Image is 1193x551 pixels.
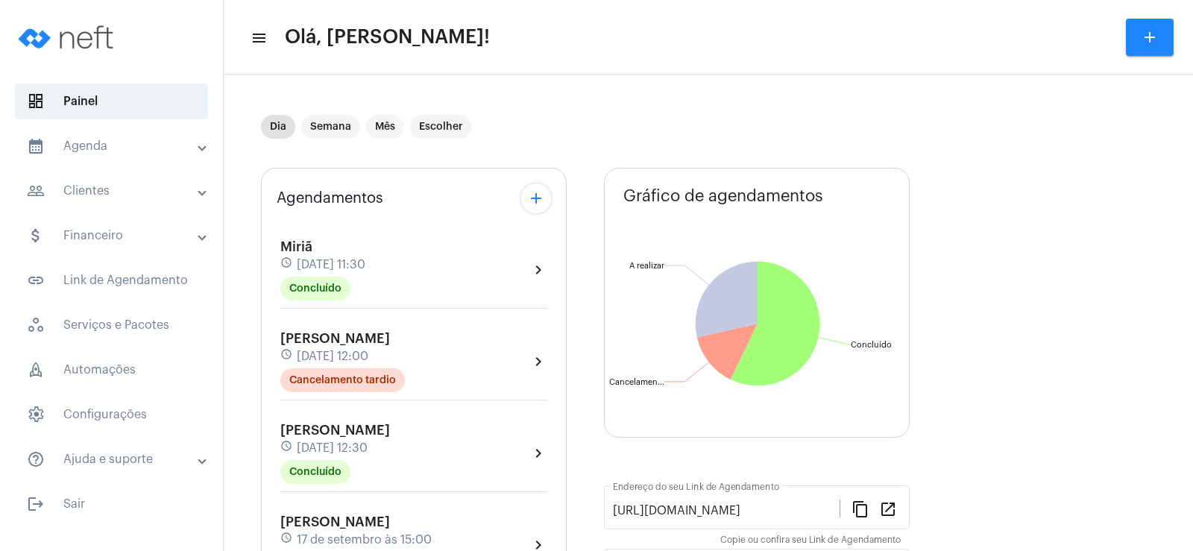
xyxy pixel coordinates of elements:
span: [DATE] 11:30 [297,258,365,271]
mat-expansion-panel-header: sidenav iconAgenda [9,128,223,164]
input: Link [613,504,840,517]
mat-chip: Concluído [280,277,350,300]
mat-icon: chevron_right [529,353,547,371]
mat-icon: sidenav icon [27,271,45,289]
span: sidenav icon [27,92,45,110]
mat-expansion-panel-header: sidenav iconAjuda e suporte [9,441,223,477]
span: Olá, [PERSON_NAME]! [285,25,490,49]
mat-hint: Copie ou confira seu Link de Agendamento [720,535,901,546]
span: Agendamentos [277,190,383,207]
text: Cancelamen... [609,378,664,386]
span: Miriã [280,240,312,254]
mat-chip: Dia [261,115,295,139]
span: sidenav icon [27,361,45,379]
span: sidenav icon [27,406,45,424]
mat-icon: schedule [280,348,294,365]
mat-icon: sidenav icon [27,227,45,245]
mat-icon: sidenav icon [27,495,45,513]
span: [DATE] 12:00 [297,350,368,363]
mat-panel-title: Agenda [27,137,199,155]
span: sidenav icon [27,316,45,334]
mat-panel-title: Financeiro [27,227,199,245]
mat-expansion-panel-header: sidenav iconFinanceiro [9,218,223,254]
mat-icon: sidenav icon [251,29,265,47]
mat-chip: Mês [366,115,404,139]
text: A realizar [629,262,664,270]
span: [PERSON_NAME] [280,332,390,345]
span: Sair [15,486,208,522]
mat-panel-title: Ajuda e suporte [27,450,199,468]
mat-chip: Semana [301,115,360,139]
mat-icon: sidenav icon [27,450,45,468]
mat-chip: Cancelamento tardio [280,368,405,392]
span: Serviços e Pacotes [15,307,208,343]
img: logo-neft-novo-2.png [12,7,124,67]
span: Painel [15,84,208,119]
mat-panel-title: Clientes [27,182,199,200]
mat-chip: Concluído [280,460,350,484]
mat-icon: open_in_new [879,500,897,517]
span: 17 de setembro às 15:00 [297,533,432,547]
mat-icon: sidenav icon [27,182,45,200]
mat-icon: add [1141,28,1159,46]
span: Automações [15,352,208,388]
mat-icon: schedule [280,256,294,273]
span: Configurações [15,397,208,432]
mat-icon: content_copy [852,500,869,517]
mat-expansion-panel-header: sidenav iconClientes [9,173,223,209]
text: Concluído [851,341,892,349]
mat-chip: Escolher [410,115,472,139]
mat-icon: schedule [280,440,294,456]
span: [PERSON_NAME] [280,424,390,437]
mat-icon: schedule [280,532,294,548]
span: Gráfico de agendamentos [623,187,823,205]
mat-icon: add [527,189,545,207]
mat-icon: chevron_right [529,261,547,279]
span: [DATE] 12:30 [297,441,368,455]
span: [PERSON_NAME] [280,515,390,529]
mat-icon: sidenav icon [27,137,45,155]
mat-icon: chevron_right [529,444,547,462]
span: Link de Agendamento [15,262,208,298]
